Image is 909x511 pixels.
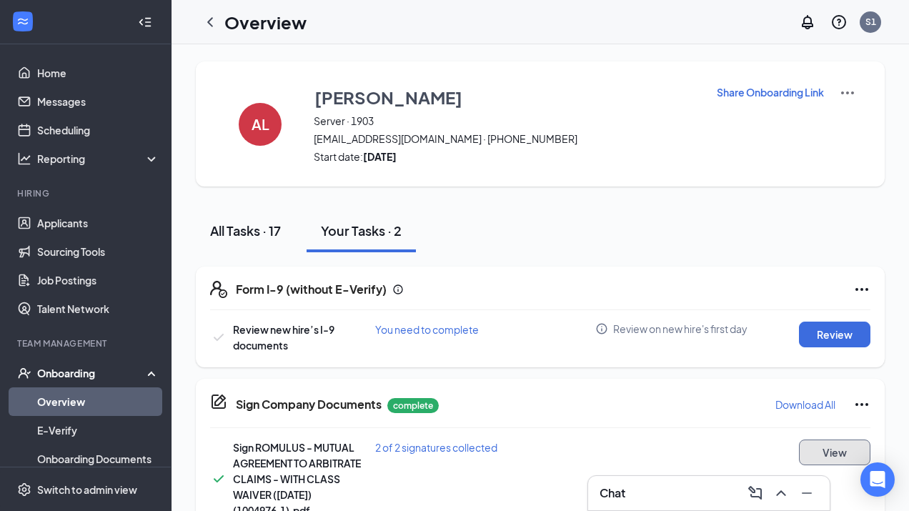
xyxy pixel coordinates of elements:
svg: Checkmark [210,329,227,346]
button: ComposeMessage [744,482,767,505]
svg: Checkmark [210,470,227,487]
span: 2 of 2 signatures collected [375,441,497,454]
span: [EMAIL_ADDRESS][DOMAIN_NAME] · [PHONE_NUMBER] [314,132,698,146]
h4: AL [252,119,269,129]
img: More Actions [839,84,856,101]
svg: Minimize [798,485,815,502]
h1: Overview [224,10,307,34]
a: Messages [37,87,159,116]
span: Review new hire’s I-9 documents [233,323,334,352]
button: Minimize [795,482,818,505]
span: Review on new hire's first day [613,322,747,336]
svg: WorkstreamLogo [16,14,30,29]
span: Start date: [314,149,698,164]
div: Open Intercom Messenger [860,462,895,497]
button: AL [224,84,296,164]
div: All Tasks · 17 [210,222,281,239]
div: Your Tasks · 2 [321,222,402,239]
button: ChevronUp [770,482,793,505]
svg: UserCheck [17,366,31,380]
button: View [799,440,870,465]
h3: Chat [600,485,625,501]
h5: Form I-9 (without E-Verify) [236,282,387,297]
a: Applicants [37,209,159,237]
button: Download All [775,393,836,416]
svg: Info [392,284,404,295]
svg: ChevronLeft [202,14,219,31]
div: Hiring [17,187,157,199]
span: You need to complete [375,323,479,336]
button: [PERSON_NAME] [314,84,698,110]
svg: Ellipses [853,396,870,413]
h5: Sign Company Documents [236,397,382,412]
svg: Notifications [799,14,816,31]
strong: [DATE] [363,150,397,163]
p: Download All [775,397,835,412]
svg: ChevronUp [773,485,790,502]
div: Switch to admin view [37,482,137,497]
button: Share Onboarding Link [716,84,825,100]
div: Team Management [17,337,157,349]
svg: Analysis [17,152,31,166]
svg: Ellipses [853,281,870,298]
svg: FormI9EVerifyIcon [210,281,227,298]
svg: Info [595,322,608,335]
svg: Collapse [138,15,152,29]
span: Server · 1903 [314,114,698,128]
a: Sourcing Tools [37,237,159,266]
div: S1 [865,16,876,28]
div: Reporting [37,152,160,166]
a: E-Verify [37,416,159,445]
p: complete [387,398,439,413]
button: Review [799,322,870,347]
svg: Settings [17,482,31,497]
svg: ComposeMessage [747,485,764,502]
svg: CompanyDocumentIcon [210,393,227,410]
p: Share Onboarding Link [717,85,824,99]
a: Onboarding Documents [37,445,159,473]
a: Overview [37,387,159,416]
a: Scheduling [37,116,159,144]
svg: QuestionInfo [830,14,848,31]
div: Onboarding [37,366,147,380]
a: Job Postings [37,266,159,294]
a: Talent Network [37,294,159,323]
a: Home [37,59,159,87]
h3: [PERSON_NAME] [314,85,462,109]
